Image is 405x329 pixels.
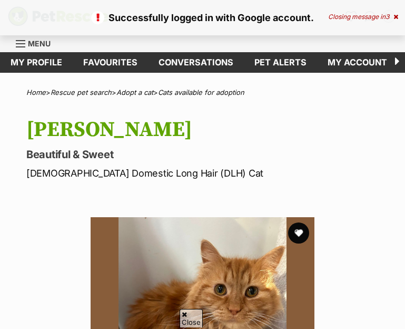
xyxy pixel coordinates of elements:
[51,88,112,96] a: Rescue pet search
[26,88,46,96] a: Home
[11,11,394,25] p: Successfully logged in with Google account.
[26,147,389,162] p: Beautiful & Sweet
[148,52,244,73] a: conversations
[73,52,148,73] a: Favourites
[244,52,317,73] a: Pet alerts
[328,13,398,21] div: Closing message in
[317,52,398,73] a: My account
[386,13,389,21] span: 3
[26,118,389,142] h1: [PERSON_NAME]
[16,33,58,52] a: Menu
[26,166,389,180] p: [DEMOGRAPHIC_DATA] Domestic Long Hair (DLH) Cat
[180,309,203,327] span: Close
[158,88,244,96] a: Cats available for adoption
[288,222,309,244] button: favourite
[116,88,153,96] a: Adopt a cat
[28,39,51,48] span: Menu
